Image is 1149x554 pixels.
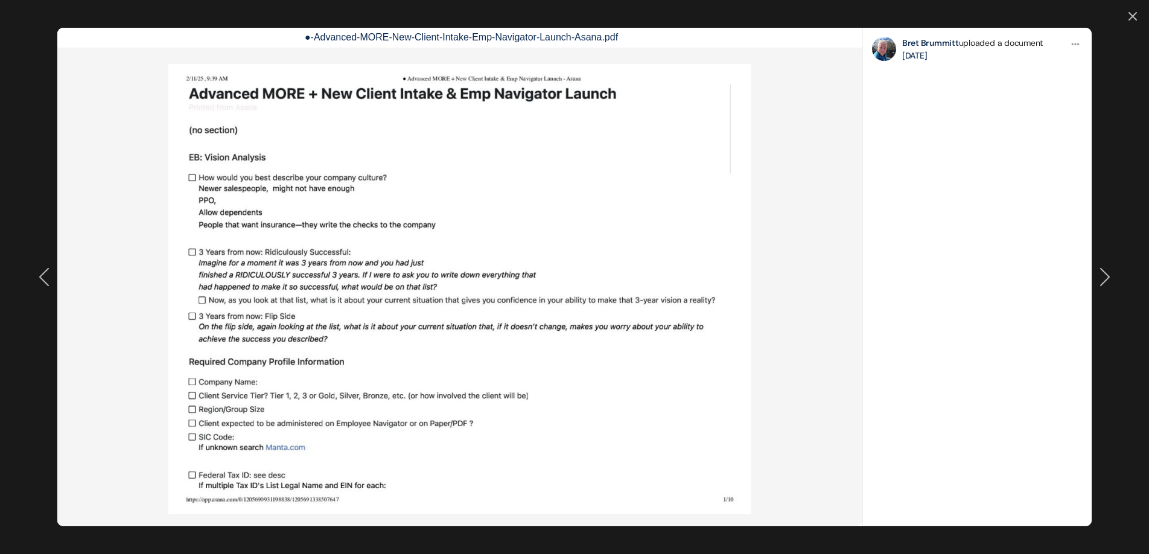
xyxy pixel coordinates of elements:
img: bb-document-pdf-image-popup-image [156,52,763,526]
img: Profile Photo [872,37,896,61]
p: uploaded a document [902,37,1061,49]
a: [DATE] [902,50,928,61]
h3: ●-Advanced-MORE-New-Client-Intake-Emp-Navigator-Launch-Asana.pdf [57,28,865,48]
a: Bret Brummitt [902,37,959,48]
